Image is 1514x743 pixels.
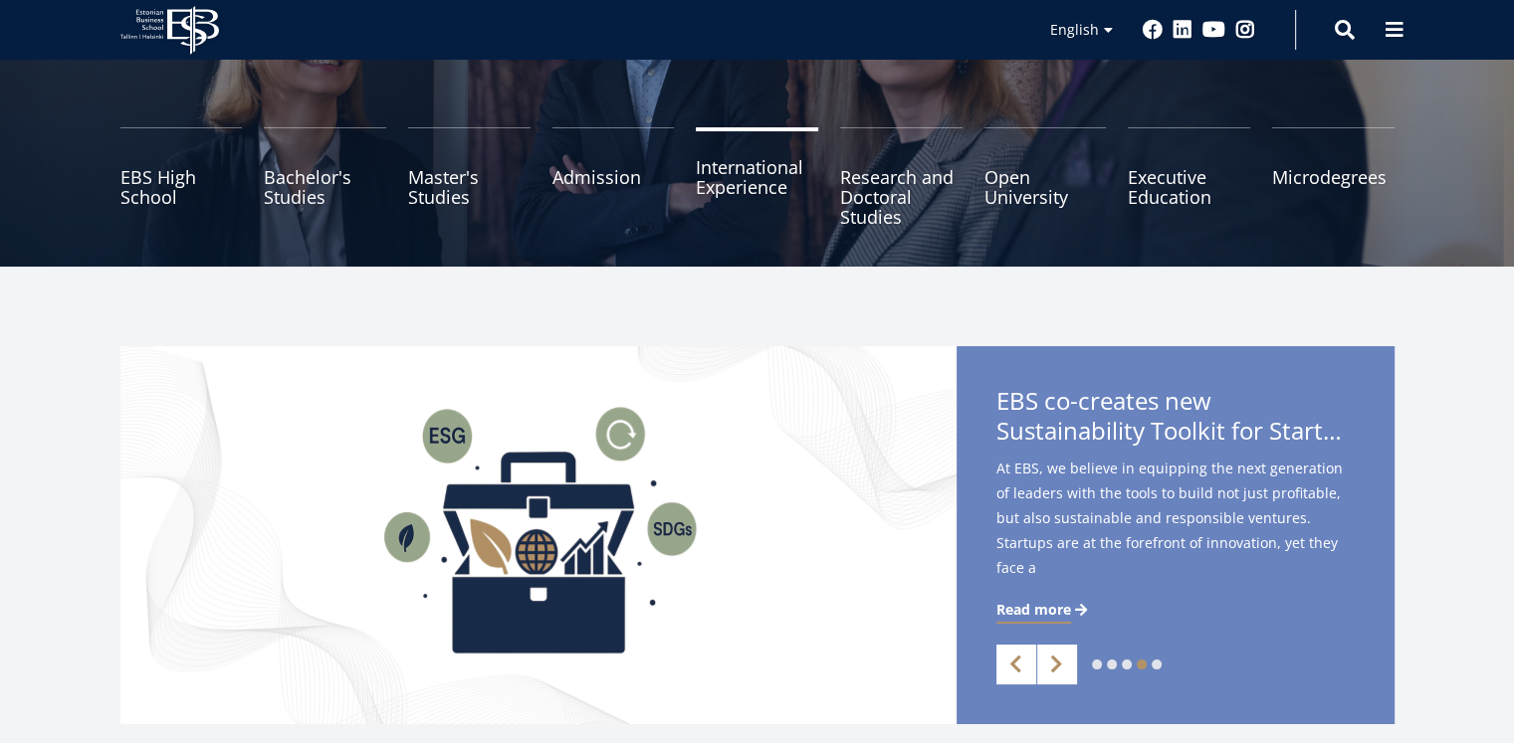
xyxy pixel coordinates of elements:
[1122,659,1132,669] a: 3
[840,127,963,227] a: Research and Doctoral Studies
[1137,659,1147,669] a: 4
[552,127,675,227] a: Admission
[996,645,1036,684] a: Previous
[120,346,957,724] img: Startup toolkit image
[996,600,1091,620] a: Read more
[1272,127,1395,227] a: Microdegrees
[996,386,1355,452] span: EBS co-creates new
[1092,659,1102,669] a: 1
[1152,659,1162,669] a: 5
[996,456,1355,612] span: At EBS, we believe in equipping the next generation of leaders with the tools to build not just p...
[996,600,1071,620] span: Read more
[1128,127,1250,227] a: Executive Education
[1107,659,1117,669] a: 2
[984,127,1107,227] a: Open University
[408,127,531,227] a: Master's Studies
[1173,20,1192,40] a: Linkedin
[1037,645,1077,684] a: Next
[1235,20,1255,40] a: Instagram
[996,416,1355,446] span: Sustainability Toolkit for Startups
[120,127,243,227] a: EBS High School
[264,127,386,227] a: Bachelor's Studies
[1143,20,1163,40] a: Facebook
[1202,20,1225,40] a: Youtube
[696,127,818,227] a: International Experience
